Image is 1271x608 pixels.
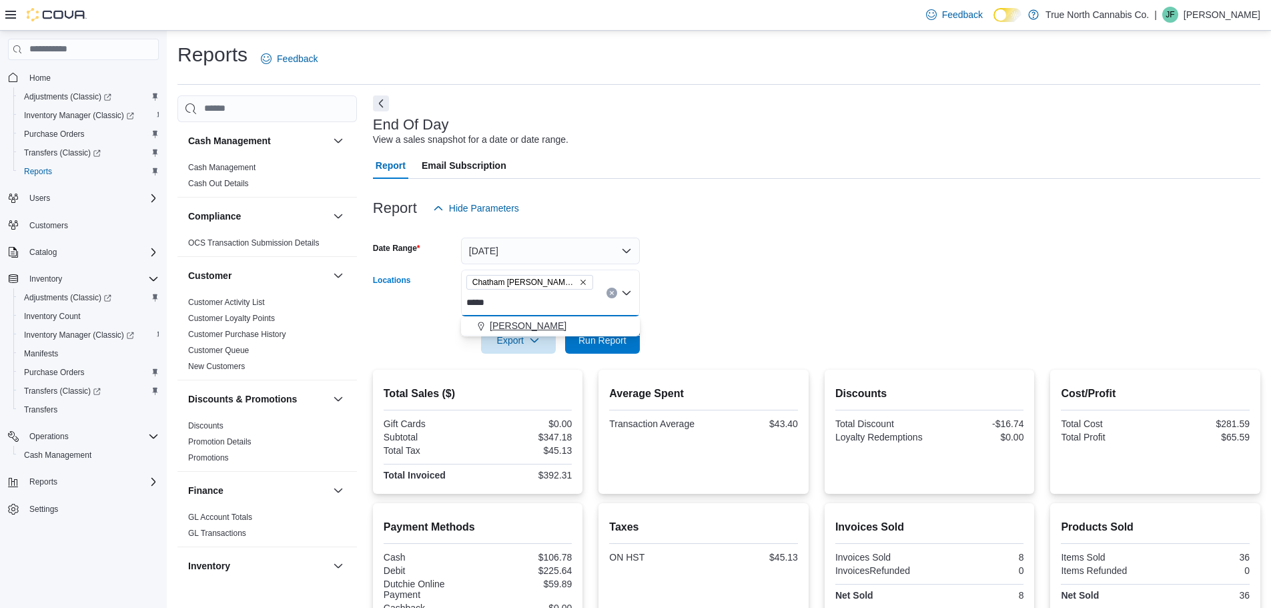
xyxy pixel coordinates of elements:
span: Reports [24,166,52,177]
div: Choose from the following options [461,316,640,336]
button: Clear input [606,288,617,298]
span: Inventory [29,274,62,284]
a: Promotion Details [188,437,252,446]
span: Promotions [188,452,229,463]
strong: Total Invoiced [384,470,446,481]
label: Date Range [373,243,420,254]
span: Adjustments (Classic) [24,292,111,303]
div: 8 [932,590,1023,601]
span: Inventory [24,271,159,287]
h3: Customer [188,269,232,282]
button: Manifests [13,344,164,363]
span: Reports [24,474,159,490]
a: Customers [24,218,73,234]
div: Finance [177,509,357,547]
div: 8 [932,552,1023,563]
a: Customer Loyalty Points [188,314,275,323]
button: Finance [188,484,328,497]
span: Inventory Manager (Classic) [24,110,134,121]
span: Inventory Count [24,311,81,322]
h2: Payment Methods [384,519,572,535]
span: Operations [29,431,69,442]
div: $106.78 [480,552,572,563]
span: Customer Purchase History [188,329,286,340]
div: Total Discount [835,418,927,429]
button: Reports [3,473,164,491]
a: Inventory Manager (Classic) [19,107,139,123]
button: Inventory [3,270,164,288]
button: [PERSON_NAME] [461,316,640,336]
button: Home [3,68,164,87]
a: Feedback [256,45,323,72]
span: Customer Loyalty Points [188,313,275,324]
nav: Complex example [8,63,159,554]
div: $392.31 [480,470,572,481]
h2: Products Sold [1061,519,1250,535]
div: $225.64 [480,565,572,576]
button: Run Report [565,327,640,354]
div: Loyalty Redemptions [835,432,927,442]
h3: Finance [188,484,224,497]
button: Inventory Count [13,307,164,326]
button: Reports [13,162,164,181]
span: JF [1166,7,1174,23]
a: Inventory Manager (Classic) [13,326,164,344]
button: Cash Management [188,134,328,147]
p: True North Cannabis Co. [1045,7,1149,23]
a: Purchase Orders [19,126,90,142]
a: Customer Queue [188,346,249,355]
span: Users [29,193,50,204]
span: Run Report [578,334,626,347]
span: Inventory Manager (Classic) [19,107,159,123]
img: Cova [27,8,87,21]
input: Dark Mode [993,8,1021,22]
span: Purchase Orders [19,126,159,142]
strong: Net Sold [835,590,873,601]
button: Compliance [330,208,346,224]
p: [PERSON_NAME] [1184,7,1260,23]
span: Manifests [24,348,58,359]
h2: Average Spent [609,386,798,402]
a: Feedback [921,1,988,28]
div: Dutchie Online Payment [384,579,475,600]
div: Compliance [177,235,357,256]
span: Cash Management [24,450,91,461]
a: Adjustments (Classic) [13,288,164,307]
div: Discounts & Promotions [177,418,357,471]
button: Inventory [24,271,67,287]
div: Items Sold [1061,552,1152,563]
span: Transfers (Classic) [24,147,101,158]
div: $281.59 [1158,418,1250,429]
h3: Inventory [188,559,230,573]
a: Transfers [19,402,63,418]
a: Manifests [19,346,63,362]
span: Reports [19,164,159,180]
div: 0 [1158,565,1250,576]
a: OCS Transaction Submission Details [188,238,320,248]
h2: Discounts [835,386,1024,402]
div: Cash Management [177,160,357,197]
a: Cash Management [19,447,97,463]
button: Hide Parameters [428,195,524,222]
span: Transfers [19,402,159,418]
button: [DATE] [461,238,640,264]
a: New Customers [188,362,245,371]
div: Total Profit [1061,432,1152,442]
button: Customer [330,268,346,284]
button: Compliance [188,210,328,223]
button: Inventory [330,558,346,574]
div: Cash [384,552,475,563]
span: Customers [29,220,68,231]
span: Transfers (Classic) [19,145,159,161]
span: [PERSON_NAME] [490,319,566,332]
button: Next [373,95,389,111]
div: 0 [932,565,1023,576]
span: Inventory Manager (Classic) [24,330,134,340]
span: Inventory Count [19,308,159,324]
a: Transfers (Classic) [19,145,106,161]
div: 36 [1158,552,1250,563]
span: Hide Parameters [449,202,519,215]
h3: End Of Day [373,117,449,133]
